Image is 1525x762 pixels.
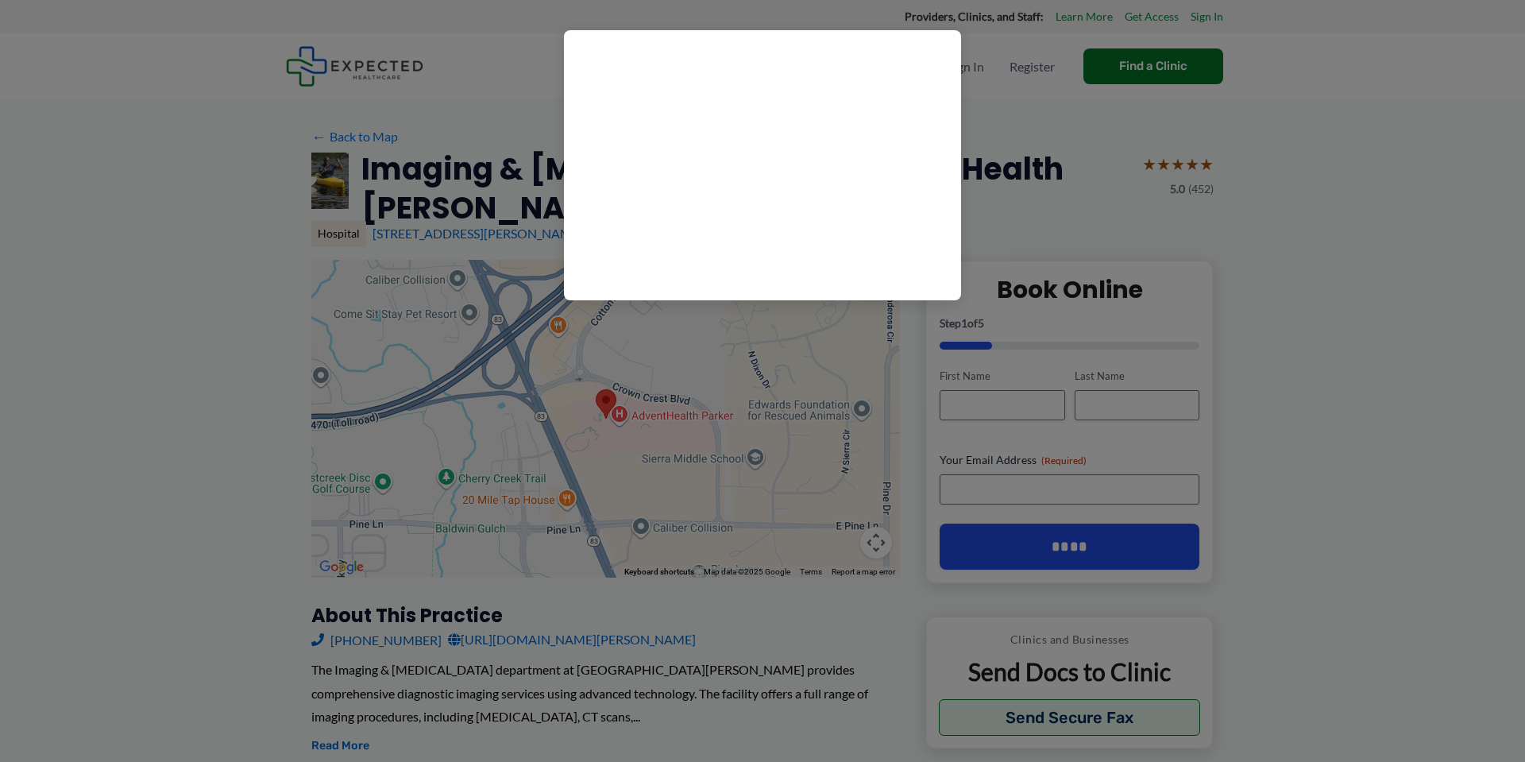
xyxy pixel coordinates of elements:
[1185,149,1199,179] span: ★
[939,699,1200,736] button: Send Secure Fax
[800,567,822,576] a: Terms (opens in new tab)
[832,567,895,576] a: Report a map error
[939,629,1200,650] p: Clinics and Businesses
[311,658,900,729] div: The Imaging & [MEDICAL_DATA] department at [GEOGRAPHIC_DATA][PERSON_NAME] provides comprehensive ...
[311,129,326,144] span: ←
[940,452,1199,468] label: Your Email Address
[704,567,790,576] span: Map data ©2025 Google
[1191,6,1223,27] a: Sign In
[978,316,984,330] span: 5
[948,39,984,95] span: Sign In
[1156,149,1171,179] span: ★
[1171,149,1185,179] span: ★
[286,46,423,87] img: Expected Healthcare Logo - side, dark font, small
[315,557,368,578] a: Open this area in Google Maps (opens a new window)
[939,656,1200,687] p: Send Docs to Clinic
[311,737,369,756] button: Read More
[1170,179,1185,199] span: 5.0
[624,567,694,578] button: Keyboard shortcuts
[361,149,1129,228] h2: Imaging & [MEDICAL_DATA] at AdventHealth [PERSON_NAME][GEOGRAPHIC_DATA]
[1056,6,1113,27] a: Learn More
[905,10,1044,23] strong: Providers, Clinics, and Staff:
[311,628,442,652] a: [PHONE_NUMBER]
[1041,454,1087,466] span: (Required)
[1125,6,1179,27] a: Get Access
[311,220,366,247] div: Hospital
[961,316,967,330] span: 1
[1010,39,1055,95] span: Register
[1142,149,1156,179] span: ★
[373,226,583,241] a: [STREET_ADDRESS][PERSON_NAME]
[997,39,1067,95] a: Register
[311,125,398,149] a: ←Back to Map
[448,628,696,652] a: [URL][DOMAIN_NAME][PERSON_NAME]
[940,274,1199,305] h2: Book Online
[940,318,1199,329] p: Step of
[940,369,1064,384] label: First Name
[1199,149,1214,179] span: ★
[315,557,368,578] img: Google
[935,39,997,95] a: Sign In
[860,527,892,559] button: Map camera controls
[1075,369,1199,384] label: Last Name
[1083,48,1223,84] a: Find a Clinic
[1188,179,1214,199] span: (452)
[311,603,900,628] h3: About this practice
